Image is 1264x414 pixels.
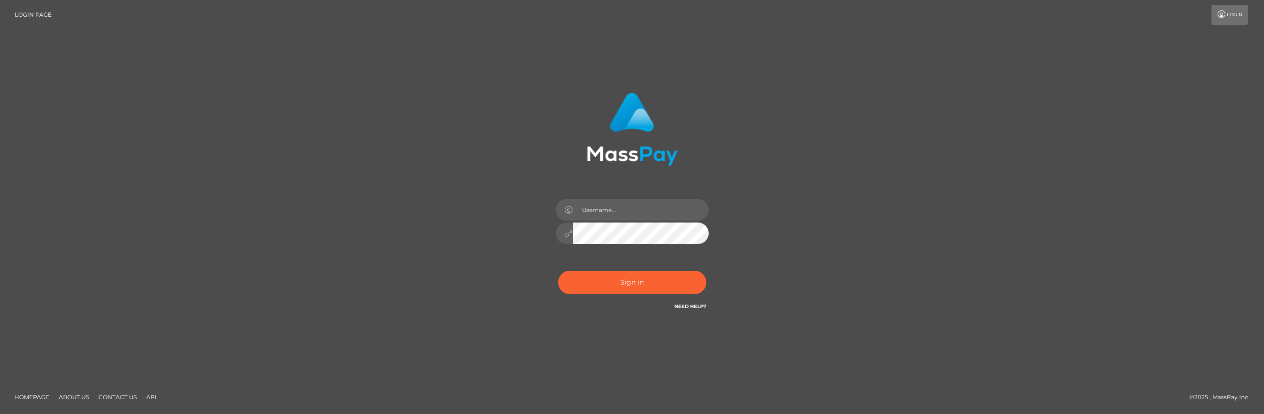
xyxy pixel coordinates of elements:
a: Contact Us [95,390,140,404]
a: Need Help? [674,303,706,309]
a: Login [1211,5,1248,25]
a: API [142,390,161,404]
input: Username... [573,199,709,221]
a: Homepage [11,390,53,404]
a: Login Page [15,5,52,25]
div: © 2025 , MassPay Inc. [1189,392,1257,403]
button: Sign in [558,271,706,294]
img: MassPay Login [587,93,678,166]
a: About Us [55,390,93,404]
